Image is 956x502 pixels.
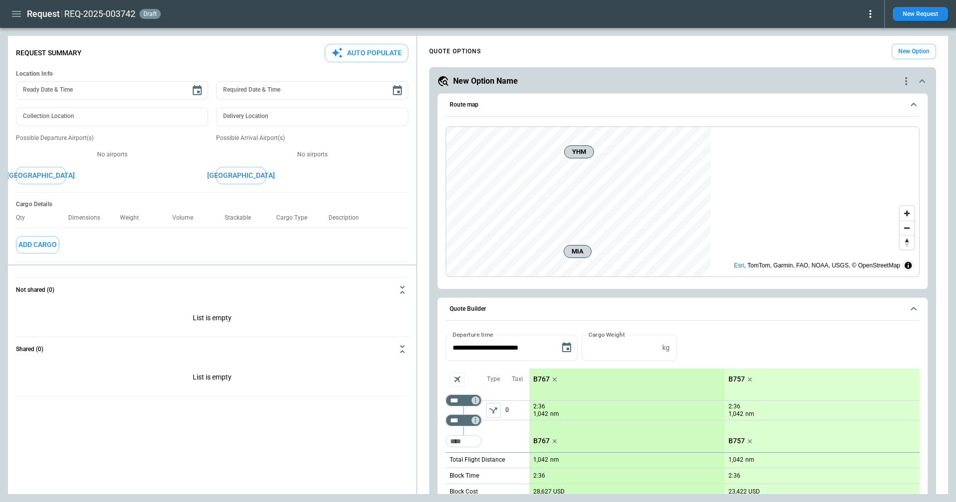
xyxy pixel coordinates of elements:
[16,287,54,293] h6: Not shared (0)
[533,472,545,480] p: 2:36
[487,375,500,383] p: Type
[892,44,936,59] button: New Option
[120,214,147,222] p: Weight
[16,134,208,142] p: Possible Departure Airport(s)
[557,338,577,358] button: Choose date, selected date is Sep 9, 2025
[446,126,920,277] div: Route map
[141,10,159,17] span: draft
[216,150,408,159] p: No airports
[387,81,407,101] button: Choose date
[893,7,948,21] button: New Request
[533,375,550,383] p: B767
[16,278,408,302] button: Not shared (0)
[450,456,505,464] p: Total Flight Distance
[16,201,408,208] h6: Cargo Details
[325,44,408,62] button: Auto Populate
[505,401,529,420] p: 0
[745,410,754,418] p: nm
[450,488,478,496] p: Block Cost
[533,488,565,496] p: 28,627 USD
[276,214,315,222] p: Cargo Type
[728,375,745,383] p: B757
[900,75,912,87] div: quote-option-actions
[329,214,367,222] p: Description
[64,8,135,20] h2: REQ-2025-003742
[16,346,43,353] h6: Shared (0)
[216,167,266,184] button: [GEOGRAPHIC_DATA]
[728,410,743,418] p: 1,042
[16,361,408,396] div: Not shared (0)
[533,437,550,445] p: B767
[453,76,518,87] h5: New Option Name
[728,472,740,480] p: 2:36
[446,394,481,406] div: Too short
[734,262,744,269] a: Esri
[900,206,914,221] button: Zoom in
[446,414,481,426] div: Too short
[453,330,493,339] label: Departure time
[900,235,914,250] button: Reset bearing to north
[16,49,82,57] p: Request Summary
[225,214,259,222] p: Stackable
[446,94,920,117] button: Route map
[446,435,481,447] div: Too short
[68,214,108,222] p: Dimensions
[550,410,559,418] p: nm
[662,344,670,352] p: kg
[450,306,486,312] h6: Quote Builder
[589,330,625,339] label: Cargo Weight
[533,403,545,410] p: 2:36
[437,75,928,87] button: New Option Namequote-option-actions
[429,49,481,54] h4: QUOTE OPTIONS
[446,127,711,276] canvas: Map
[187,81,207,101] button: Choose date
[16,214,33,222] p: Qty
[745,456,754,464] p: nm
[728,456,743,464] p: 1,042
[16,337,408,361] button: Shared (0)
[728,403,740,410] p: 2:36
[533,410,548,418] p: 1,042
[16,150,208,159] p: No airports
[486,403,501,418] span: Type of sector
[16,236,59,253] button: Add Cargo
[450,372,465,387] span: Aircraft selection
[16,361,408,396] p: List is empty
[446,298,920,321] button: Quote Builder
[902,259,914,271] summary: Toggle attribution
[16,70,408,78] h6: Location Info
[16,302,408,337] p: List is empty
[569,147,590,157] span: YHM
[16,167,66,184] button: [GEOGRAPHIC_DATA]
[450,102,478,108] h6: Route map
[533,456,548,464] p: 1,042
[216,134,408,142] p: Possible Arrival Airport(s)
[486,403,501,418] button: left aligned
[172,214,201,222] p: Volume
[450,472,479,480] p: Block Time
[900,221,914,235] button: Zoom out
[568,247,587,256] span: MIA
[16,302,408,337] div: Not shared (0)
[728,437,745,445] p: B757
[512,375,523,383] p: Taxi
[728,488,760,496] p: 23,422 USD
[734,260,900,270] div: , TomTom, Garmin, FAO, NOAA, USGS, © OpenStreetMap
[550,456,559,464] p: nm
[27,8,60,20] h1: Request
